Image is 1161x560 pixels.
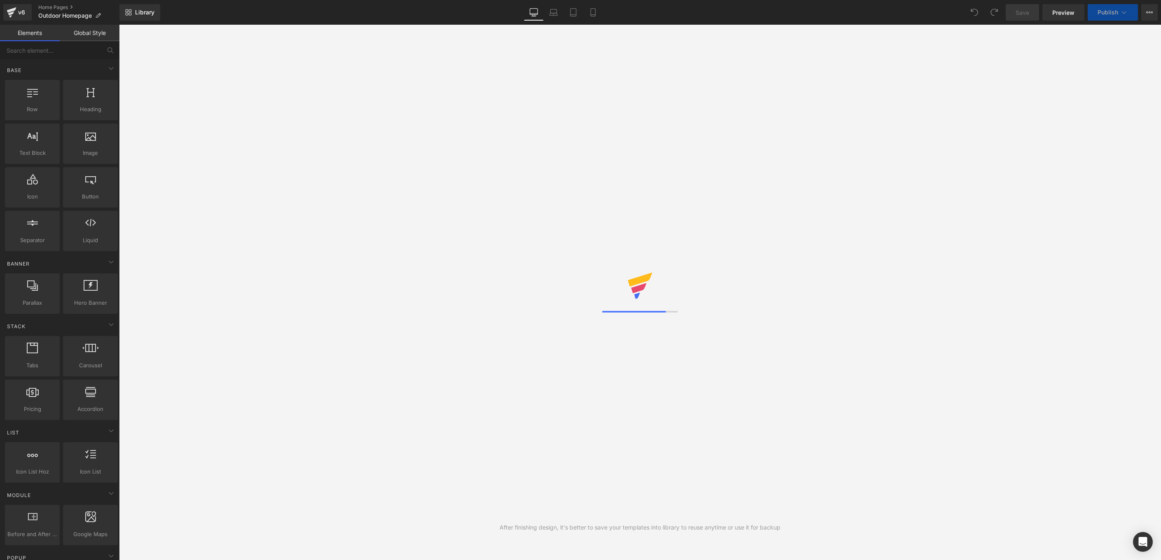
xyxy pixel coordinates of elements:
[6,429,20,436] span: List
[7,105,57,114] span: Row
[60,25,119,41] a: Global Style
[65,105,115,114] span: Heading
[3,4,32,21] a: v6
[65,192,115,201] span: Button
[6,491,32,499] span: Module
[1133,532,1153,552] div: Open Intercom Messenger
[7,530,57,539] span: Before and After Images
[38,4,119,11] a: Home Pages
[7,192,57,201] span: Icon
[65,149,115,157] span: Image
[38,12,92,19] span: Outdoor Homepage
[563,4,583,21] a: Tablet
[500,523,780,532] div: After finishing design, it's better to save your templates into library to reuse anytime or use i...
[1042,4,1084,21] a: Preview
[6,260,30,268] span: Banner
[7,467,57,476] span: Icon List Hoz
[966,4,983,21] button: Undo
[7,361,57,370] span: Tabs
[135,9,154,16] span: Library
[65,236,115,245] span: Liquid
[7,405,57,413] span: Pricing
[1098,9,1118,16] span: Publish
[119,4,160,21] a: New Library
[544,4,563,21] a: Laptop
[7,149,57,157] span: Text Block
[6,66,22,74] span: Base
[65,405,115,413] span: Accordion
[65,299,115,307] span: Hero Banner
[1088,4,1138,21] button: Publish
[65,361,115,370] span: Carousel
[583,4,603,21] a: Mobile
[1016,8,1029,17] span: Save
[7,299,57,307] span: Parallax
[65,530,115,539] span: Google Maps
[1052,8,1075,17] span: Preview
[7,236,57,245] span: Separator
[16,7,27,18] div: v6
[524,4,544,21] a: Desktop
[65,467,115,476] span: Icon List
[6,322,26,330] span: Stack
[986,4,1002,21] button: Redo
[1141,4,1158,21] button: More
